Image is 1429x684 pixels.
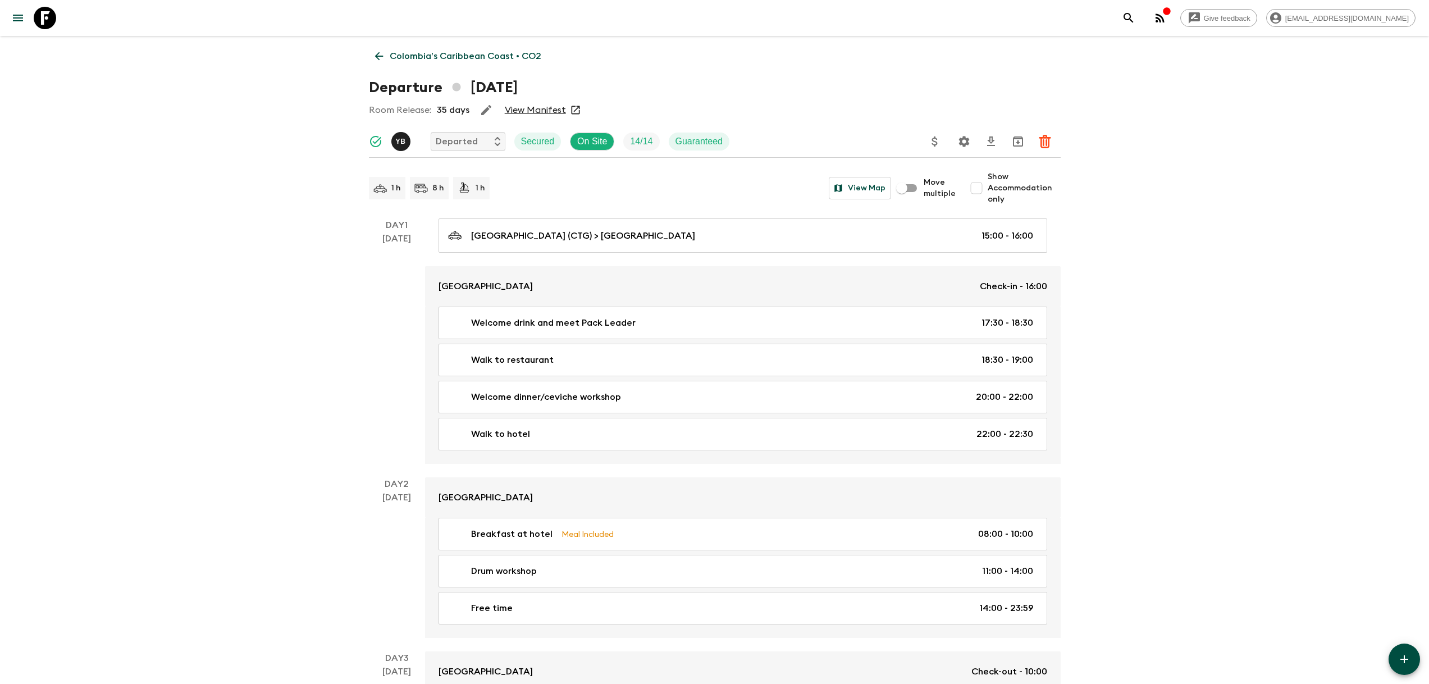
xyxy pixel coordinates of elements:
button: Delete [1034,130,1056,153]
button: search adventures [1117,7,1140,29]
a: View Manifest [505,104,566,116]
p: 17:30 - 18:30 [981,316,1033,330]
a: Welcome dinner/ceviche workshop20:00 - 22:00 [439,381,1047,413]
svg: Synced Successfully [369,135,382,148]
p: Breakfast at hotel [471,527,553,541]
a: Breakfast at hotelMeal Included08:00 - 10:00 [439,518,1047,550]
a: [GEOGRAPHIC_DATA] (CTG) > [GEOGRAPHIC_DATA]15:00 - 16:00 [439,218,1047,253]
p: Colombia’s Caribbean Coast • CO2 [390,49,541,63]
p: Secured [521,135,555,148]
span: Move multiple [924,177,956,199]
p: 11:00 - 14:00 [982,564,1033,578]
p: 15:00 - 16:00 [981,229,1033,243]
p: [GEOGRAPHIC_DATA] [439,491,533,504]
a: Colombia’s Caribbean Coast • CO2 [369,45,547,67]
p: 08:00 - 10:00 [978,527,1033,541]
p: Day 3 [369,651,425,665]
p: 1 h [391,183,401,194]
p: Welcome drink and meet Pack Leader [471,316,636,330]
button: View Map [829,177,891,199]
p: Meal Included [561,528,614,540]
p: 22:00 - 22:30 [976,427,1033,441]
span: Show Accommodation only [988,171,1061,205]
a: Free time14:00 - 23:59 [439,592,1047,624]
span: Yohan Bayona [391,135,413,144]
div: On Site [570,133,614,151]
a: [GEOGRAPHIC_DATA]Check-in - 16:00 [425,266,1061,307]
button: menu [7,7,29,29]
a: Walk to restaurant18:30 - 19:00 [439,344,1047,376]
p: Room Release: [369,103,431,117]
div: [EMAIL_ADDRESS][DOMAIN_NAME] [1266,9,1416,27]
button: Download CSV [980,130,1002,153]
span: Give feedback [1198,14,1257,22]
p: Walk to hotel [471,427,530,441]
button: Settings [953,130,975,153]
a: Welcome drink and meet Pack Leader17:30 - 18:30 [439,307,1047,339]
p: 20:00 - 22:00 [976,390,1033,404]
p: Drum workshop [471,564,537,578]
a: Walk to hotel22:00 - 22:30 [439,418,1047,450]
p: On Site [577,135,607,148]
a: [GEOGRAPHIC_DATA] [425,477,1061,518]
p: [GEOGRAPHIC_DATA] (CTG) > [GEOGRAPHIC_DATA] [471,229,695,243]
p: [GEOGRAPHIC_DATA] [439,280,533,293]
p: 35 days [437,103,469,117]
div: [DATE] [382,491,411,638]
p: 8 h [432,183,444,194]
p: Free time [471,601,513,615]
p: [GEOGRAPHIC_DATA] [439,665,533,678]
p: Check-out - 10:00 [971,665,1047,678]
p: Check-in - 16:00 [980,280,1047,293]
p: Departed [436,135,478,148]
p: Walk to restaurant [471,353,554,367]
p: Day 2 [369,477,425,491]
a: Drum workshop11:00 - 14:00 [439,555,1047,587]
p: 14:00 - 23:59 [979,601,1033,615]
p: 1 h [476,183,485,194]
span: [EMAIL_ADDRESS][DOMAIN_NAME] [1279,14,1415,22]
div: Secured [514,133,561,151]
p: 14 / 14 [630,135,652,148]
a: Give feedback [1180,9,1257,27]
button: Archive (Completed, Cancelled or Unsynced Departures only) [1007,130,1029,153]
p: Day 1 [369,218,425,232]
button: Update Price, Early Bird Discount and Costs [924,130,946,153]
p: Welcome dinner/ceviche workshop [471,390,621,404]
h1: Departure [DATE] [369,76,518,99]
p: Guaranteed [675,135,723,148]
p: 18:30 - 19:00 [981,353,1033,367]
div: [DATE] [382,232,411,464]
div: Trip Fill [623,133,659,151]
